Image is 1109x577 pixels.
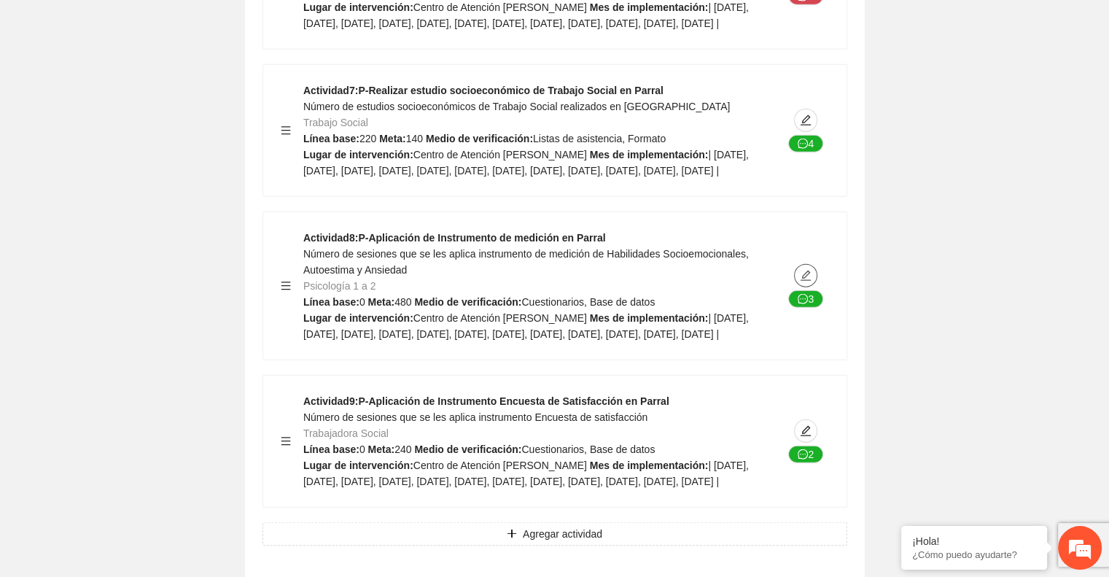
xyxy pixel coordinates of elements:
[523,526,602,542] span: Agregar actividad
[394,296,411,308] span: 480
[794,109,817,132] button: edit
[798,139,808,150] span: message
[795,115,817,126] span: edit
[303,85,664,96] strong: Actividad 7 : P-Realizar estudio socioeconómico de Trabajo Social en Parral
[413,460,587,471] span: Centro de Atención [PERSON_NAME]
[303,1,413,13] strong: Lugar de intervención:
[426,133,533,144] strong: Medio de verificación:
[359,296,365,308] span: 0
[303,133,359,144] strong: Línea base:
[239,7,274,42] div: Minimizar ventana de chat en vivo
[303,312,413,324] strong: Lugar de intervención:
[521,444,655,455] span: Cuestionarios, Base de datos
[798,449,808,461] span: message
[359,133,376,144] span: 220
[413,149,587,160] span: Centro de Atención [PERSON_NAME]
[368,296,395,308] strong: Meta:
[303,101,730,112] span: Número de estudios socioeconómicos de Trabajo Social realizados en [GEOGRAPHIC_DATA]
[303,149,413,160] strong: Lugar de intervención:
[281,436,291,446] span: menu
[590,149,709,160] strong: Mes de implementación:
[303,444,359,455] strong: Línea base:
[590,312,709,324] strong: Mes de implementación:
[303,232,606,244] strong: Actividad 8 : P-Aplicación de Instrumento de medición en Parral
[794,419,817,443] button: edit
[788,290,823,308] button: message3
[414,444,521,455] strong: Medio de verificación:
[281,125,291,136] span: menu
[394,444,411,455] span: 240
[590,1,709,13] strong: Mes de implementación:
[788,446,823,463] button: message2
[788,135,823,152] button: message4
[414,296,521,308] strong: Medio de verificación:
[912,549,1036,560] p: ¿Cómo puedo ayudarte?
[590,460,709,471] strong: Mes de implementación:
[912,535,1036,547] div: ¡Hola!
[303,395,669,407] strong: Actividad 9 : P-Aplicación de Instrumento Encuesta de Satisfacción en Parral
[303,280,376,292] span: Psicología 1 a 2
[303,460,413,471] strong: Lugar de intervención:
[303,427,389,439] span: Trabajadora Social
[413,312,587,324] span: Centro de Atención [PERSON_NAME]
[76,74,245,93] div: Chatee con nosotros ahora
[303,411,647,423] span: Número de sesiones que se les aplica instrumento Encuesta de satisfacción
[533,133,666,144] span: Listas de asistencia, Formato
[413,1,587,13] span: Centro de Atención [PERSON_NAME]
[798,294,808,306] span: message
[368,444,395,455] strong: Meta:
[303,248,749,276] span: Número de sesiones que se les aplica instrumento de medición de Habilidades Socioemocionales, Aut...
[85,195,201,342] span: Estamos en línea.
[359,444,365,455] span: 0
[507,529,517,541] span: plus
[406,133,423,144] span: 140
[262,522,847,546] button: plusAgregar actividad
[795,425,817,437] span: edit
[303,117,368,128] span: Trabajo Social
[7,398,278,449] textarea: Escriba su mensaje y pulse “Intro”
[795,270,817,282] span: edit
[521,296,655,308] span: Cuestionarios, Base de datos
[303,296,359,308] strong: Línea base:
[379,133,406,144] strong: Meta:
[794,264,817,287] button: edit
[281,281,291,291] span: menu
